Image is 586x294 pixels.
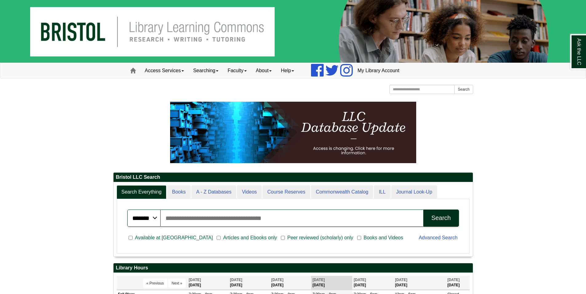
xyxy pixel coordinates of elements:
[237,185,262,199] a: Videos
[270,276,311,290] th: [DATE]
[352,276,393,290] th: [DATE]
[133,234,215,241] span: Available at [GEOGRAPHIC_DATA]
[170,102,416,163] img: HTML tutorial
[271,278,284,282] span: [DATE]
[140,63,189,78] a: Access Services
[223,63,251,78] a: Faculty
[313,278,325,282] span: [DATE]
[391,185,437,199] a: Journal Look-Up
[281,235,285,241] input: Peer reviewed (scholarly) only
[354,278,366,282] span: [DATE]
[374,185,390,199] a: ILL
[454,85,473,94] button: Search
[311,185,373,199] a: Commonwealth Catalog
[189,278,201,282] span: [DATE]
[423,210,459,227] button: Search
[114,173,473,182] h2: Bristol LLC Search
[431,214,451,221] div: Search
[276,63,299,78] a: Help
[167,185,190,199] a: Books
[419,235,457,240] a: Advanced Search
[395,278,407,282] span: [DATE]
[357,235,361,241] input: Books and Videos
[285,234,356,241] span: Peer reviewed (scholarly) only
[191,185,237,199] a: A - Z Databases
[221,234,279,241] span: Articles and Ebooks only
[447,278,460,282] span: [DATE]
[129,235,133,241] input: Available at [GEOGRAPHIC_DATA]
[262,185,310,199] a: Course Reserves
[143,279,167,288] button: « Previous
[117,185,167,199] a: Search Everything
[229,276,270,290] th: [DATE]
[353,63,404,78] a: My Library Account
[217,235,221,241] input: Articles and Ebooks only
[187,276,229,290] th: [DATE]
[446,276,469,290] th: [DATE]
[311,276,352,290] th: [DATE]
[361,234,406,241] span: Books and Videos
[251,63,277,78] a: About
[168,279,186,288] button: Next »
[393,276,446,290] th: [DATE]
[189,63,223,78] a: Searching
[114,263,473,273] h2: Library Hours
[230,278,242,282] span: [DATE]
